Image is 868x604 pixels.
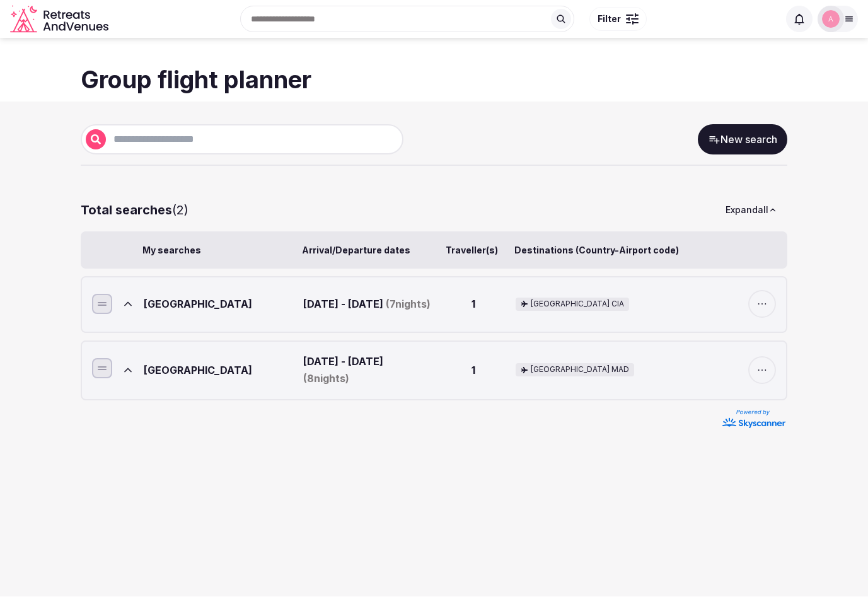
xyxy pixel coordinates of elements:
[144,354,298,385] div: [GEOGRAPHIC_DATA]
[302,244,430,257] div: Arrival/Departure dates
[436,354,510,385] div: 1
[303,371,349,385] span: ( 8 nights)
[142,244,297,257] div: My searches
[81,201,188,219] p: ( 2 )
[531,299,624,310] span: [GEOGRAPHIC_DATA] CIA
[698,124,787,154] a: New search
[514,244,748,257] div: Destinations (Country-Airport code)
[436,290,510,318] div: 1
[822,10,840,28] img: Alejandro Admin
[715,196,787,224] button: Expandall
[10,5,111,33] a: Visit the homepage
[303,290,431,318] div: [DATE] - [DATE]
[10,5,111,33] svg: Retreats and Venues company logo
[598,13,621,25] span: Filter
[144,290,298,318] div: [GEOGRAPHIC_DATA]
[303,354,431,385] div: [DATE] - [DATE]
[81,63,787,96] h1: Group flight planner
[81,202,172,218] strong: Total searches
[386,297,431,311] span: ( 7 nights)
[434,244,509,257] div: Traveller(s)
[589,7,647,31] button: Filter
[531,364,629,375] span: [GEOGRAPHIC_DATA] MAD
